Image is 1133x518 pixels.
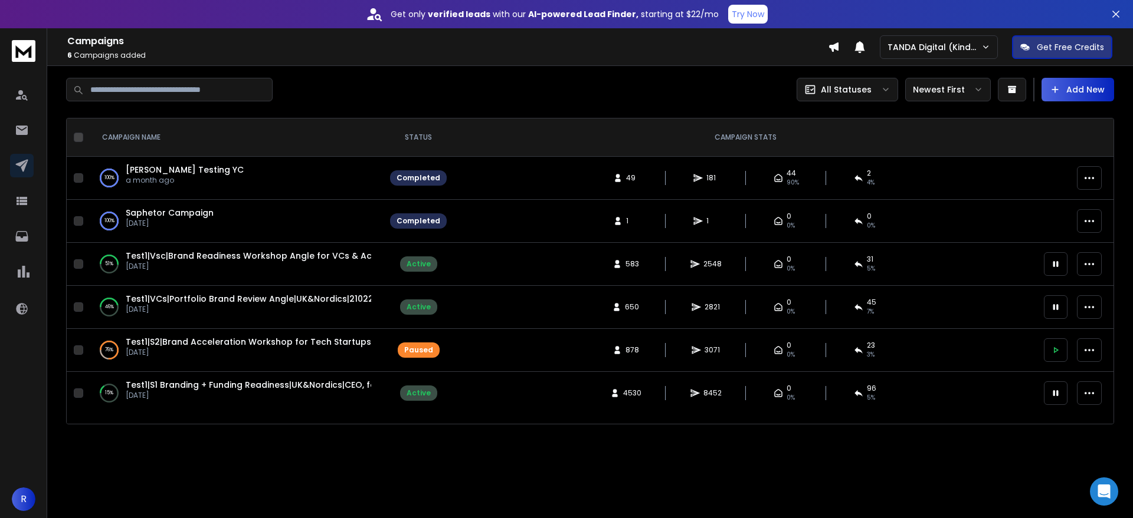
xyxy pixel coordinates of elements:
td: 15%Test1|S1 Branding + Funding Readiness|UK&Nordics|CEO, founder|210225[DATE] [88,372,383,415]
span: 2548 [703,259,722,269]
span: 5 % [867,264,875,273]
span: 0 [787,255,791,264]
span: 5 % [867,393,875,402]
div: Active [407,388,431,398]
span: 44 [787,169,796,178]
span: 0 [787,298,791,307]
span: 4530 [623,388,641,398]
span: 0% [787,393,795,402]
p: [DATE] [126,305,371,314]
span: 0% [787,350,795,359]
span: 23 [867,341,875,350]
p: 15 % [105,387,113,399]
span: 45 [867,298,876,307]
a: [PERSON_NAME] Testing YC [126,164,244,176]
p: Get only with our starting at $22/mo [391,8,719,20]
strong: AI-powered Lead Finder, [528,8,638,20]
span: 2821 [705,302,720,312]
span: 0% [787,307,795,316]
span: 6 [67,50,72,60]
span: 650 [625,302,639,312]
a: Saphetor Campaign [126,207,214,219]
a: Test1|S1 Branding + Funding Readiness|UK&Nordics|CEO, founder|210225 [126,379,433,391]
span: 49 [626,173,638,183]
div: Completed [397,173,440,183]
span: 0 [787,341,791,350]
td: 100%Saphetor Campaign[DATE] [88,200,383,243]
span: 583 [626,259,639,269]
p: TANDA Digital (Kind Studio) [888,41,981,53]
p: 46 % [105,301,114,313]
span: 7 % [867,307,874,316]
span: 0 [787,212,791,221]
div: Open Intercom Messenger [1090,477,1118,506]
div: Completed [397,216,440,226]
p: 100 % [104,172,114,184]
p: All Statuses [821,84,872,95]
p: 51 % [105,258,113,270]
a: Test1|VCs|Portfolio Brand Review Angle|UK&Nordics|210225 [126,293,379,305]
span: 1 [626,216,638,226]
td: 100%[PERSON_NAME] Testing YCa month ago [88,157,383,200]
button: Add New [1042,78,1114,101]
td: 51%Test1|Vsc|Brand Readiness Workshop Angle for VCs & Accelerators|UK&nordics|210225[DATE] [88,243,383,286]
span: 8452 [703,388,722,398]
span: 878 [626,345,639,355]
p: a month ago [126,176,244,185]
td: 46%Test1|VCs|Portfolio Brand Review Angle|UK&Nordics|210225[DATE] [88,286,383,329]
button: Newest First [905,78,991,101]
p: [DATE] [126,262,371,271]
span: 90 % [787,178,799,187]
span: 3 % [867,350,875,359]
span: 4 % [867,178,875,187]
p: 100 % [104,215,114,227]
p: Get Free Credits [1037,41,1104,53]
p: [DATE] [126,391,371,400]
span: 1 [706,216,718,226]
p: 76 % [105,344,113,356]
th: STATUS [383,118,454,157]
span: 3071 [705,345,720,355]
div: Active [407,302,431,312]
span: 0 [867,212,872,221]
span: 0% [787,221,795,230]
th: CAMPAIGN STATS [454,118,1037,157]
div: Active [407,259,431,269]
span: 96 [867,384,876,393]
button: Try Now [728,5,768,24]
span: 2 [867,169,871,178]
h1: Campaigns [67,34,828,48]
button: R [12,487,35,511]
a: Test1|S2|Brand Acceleration Workshop for Tech Startups|[GEOGRAPHIC_DATA], [DEMOGRAPHIC_DATA]|CEO,... [126,336,663,348]
th: CAMPAIGN NAME [88,118,383,157]
span: 31 [867,255,873,264]
span: 0 % [867,221,875,230]
strong: verified leads [428,8,490,20]
p: [DATE] [126,219,214,228]
p: Campaigns added [67,51,828,60]
span: 0% [787,264,795,273]
td: 76%Test1|S2|Brand Acceleration Workshop for Tech Startups|[GEOGRAPHIC_DATA], [DEMOGRAPHIC_DATA]|C... [88,329,383,372]
span: 181 [706,173,718,183]
img: logo [12,40,35,62]
span: 0 [787,384,791,393]
a: Test1|Vsc|Brand Readiness Workshop Angle for VCs & Accelerators|UK&nordics|210225 [126,250,502,262]
p: Try Now [732,8,764,20]
button: Get Free Credits [1012,35,1112,59]
div: Paused [404,345,433,355]
p: [DATE] [126,348,371,357]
